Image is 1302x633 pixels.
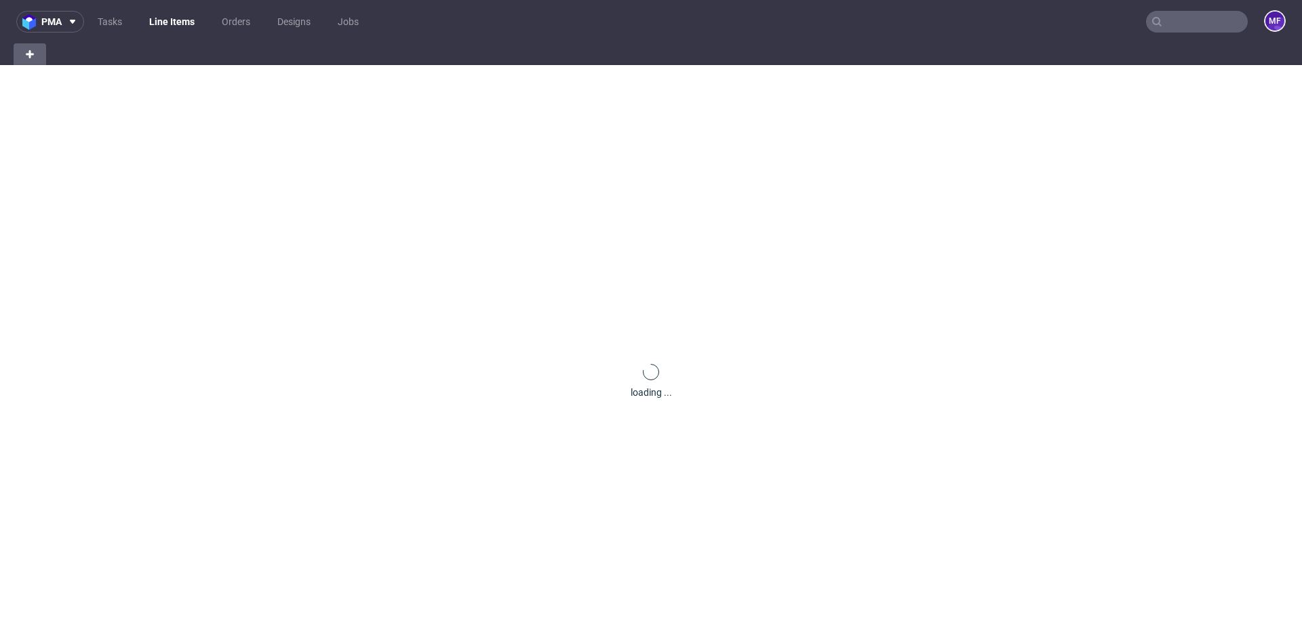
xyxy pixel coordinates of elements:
span: pma [41,17,62,26]
div: loading ... [631,386,672,399]
a: Designs [269,11,319,33]
a: Tasks [90,11,130,33]
a: Jobs [330,11,367,33]
a: Line Items [141,11,203,33]
button: pma [16,11,84,33]
a: Orders [214,11,258,33]
img: logo [22,14,41,30]
figcaption: MF [1265,12,1284,30]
